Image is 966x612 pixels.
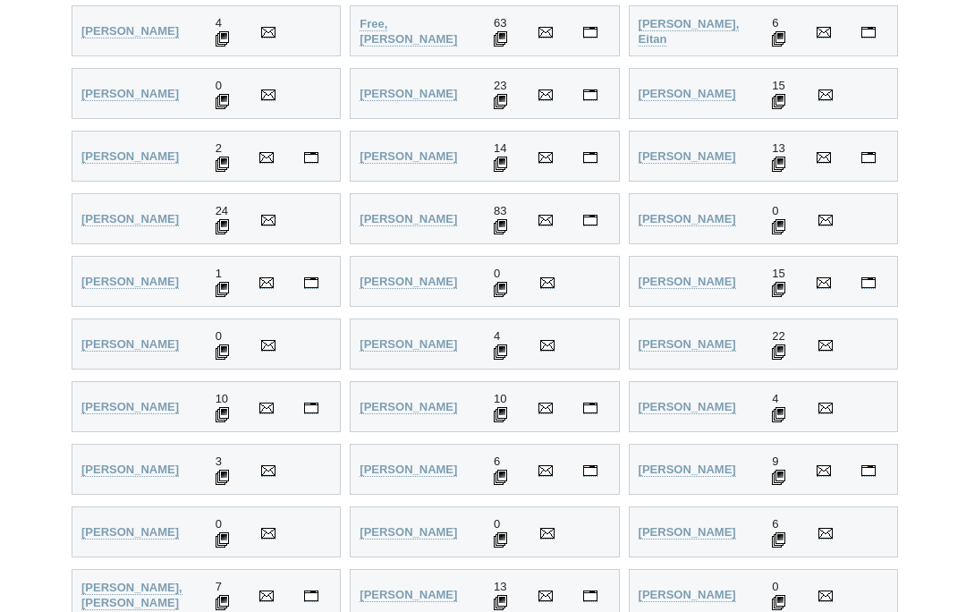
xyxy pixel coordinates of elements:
[772,219,785,234] img: 0 Sculptures displayed for Colin Govan
[639,463,736,476] strong: [PERSON_NAME]
[772,392,778,405] span: 4
[818,591,833,601] img: Send Email to Martin Judd
[639,87,736,101] a: [PERSON_NAME]
[583,215,597,225] img: Visit Gillian Govan's personal website
[360,212,457,226] a: [PERSON_NAME]
[81,337,179,352] a: [PERSON_NAME]
[216,16,222,30] span: 4
[772,16,778,30] span: 6
[360,588,457,601] strong: [PERSON_NAME]
[81,24,179,38] a: [PERSON_NAME]
[538,215,553,225] img: Send Email to Gillian Govan
[216,94,229,109] img: 0 Sculptures displayed for Rebecca Gendron
[639,337,736,352] a: [PERSON_NAME]
[81,463,179,477] a: [PERSON_NAME]
[583,149,597,164] a: Visit Annie Glass's personal website
[216,580,222,593] span: 7
[639,525,736,539] strong: [PERSON_NAME]
[772,517,778,531] span: 6
[861,463,876,477] a: Visit Tania Hungerford's personal website
[494,407,507,422] img: 10 Sculptures displayed for Matt Hill
[583,591,597,601] img: Visit Aaron Jones's personal website
[818,403,833,413] img: Send Email to Meg Hodge
[639,588,736,601] strong: [PERSON_NAME]
[772,595,785,610] img: 0 Sculptures displayed for Martin Judd
[494,282,507,297] img: 0 Sculptures displayed for Janet Gray
[772,282,785,297] img: 15 Sculptures displayed for Rajko Grbac
[494,344,507,360] img: 4 Sculptures displayed for Roy Hamer
[259,403,274,413] img: Send Email to Ilona Herreiner
[216,595,229,610] img: 7 Sculptures displayed for Paul Jesse
[304,403,318,413] img: Visit Ilona Herreiner's personal website
[818,528,833,539] img: Send Email to Ellen Jenkins
[538,465,553,476] img: Send Email to Denise Honan
[360,149,457,163] strong: [PERSON_NAME]
[639,212,736,226] a: [PERSON_NAME]
[639,87,736,100] strong: [PERSON_NAME]
[81,87,179,101] a: [PERSON_NAME]
[583,152,597,163] img: Visit Annie Glass's personal website
[639,400,736,413] strong: [PERSON_NAME]
[583,465,597,476] img: Visit Denise Honan's personal website
[261,528,275,539] img: Send Email to Michael Hyett
[81,212,179,226] a: [PERSON_NAME]
[81,400,179,414] a: [PERSON_NAME]
[81,400,179,413] strong: [PERSON_NAME]
[81,581,182,609] strong: [PERSON_NAME], [PERSON_NAME]
[360,463,457,476] strong: [PERSON_NAME]
[772,329,784,343] span: 22
[583,24,597,38] a: Visit Kevin Free's personal website
[494,329,500,343] span: 4
[540,277,555,288] img: Send Email to Janet Gray
[494,517,500,531] span: 0
[81,581,182,610] a: [PERSON_NAME], [PERSON_NAME]
[538,152,553,163] img: Send Email to Annie Glass
[216,344,229,360] img: 0 Sculptures displayed for Steve Hall
[772,31,785,47] img: 6 Sculptures displayed for Eitan Froumine
[261,340,275,351] img: Send Email to Steve Hall
[583,212,597,226] a: Visit Gillian Govan's personal website
[540,340,555,351] img: Send Email to Roy Hamer
[494,580,506,593] span: 13
[360,17,457,47] a: Free, [PERSON_NAME]
[772,532,785,548] img: 6 Sculptures displayed for Ellen Jenkins
[216,329,222,343] span: 0
[861,465,876,476] img: Visit Tania Hungerford's personal website
[494,455,500,468] span: 6
[216,455,222,468] span: 3
[216,204,228,217] span: 24
[861,149,876,164] a: Visit Esther Goldberg's personal website
[494,94,507,109] img: 23 Sculptures displayed for Paul Gennings
[494,219,507,234] img: 83 Sculptures displayed for Gillian Govan
[216,532,229,548] img: 0 Sculptures displayed for Michael Hyett
[81,149,179,163] strong: [PERSON_NAME]
[772,204,778,217] span: 0
[216,219,229,234] img: 24 Sculptures displayed for MARTIN GOLDIN
[861,27,876,38] img: Visit Eitan Froumine's personal website
[538,591,553,601] img: Send Email to Aaron Jones
[494,31,507,47] img: 63 Sculptures displayed for Kevin Free
[304,277,318,288] img: Visit Larissa Gray's personal website
[583,463,597,477] a: Visit Denise Honan's personal website
[216,282,229,297] img: 1 Sculptures displayed for Larissa Gray
[81,212,179,225] strong: [PERSON_NAME]
[817,27,831,38] img: Send Email to Eitan Froumine
[583,588,597,602] a: Visit Aaron Jones's personal website
[81,275,179,289] a: [PERSON_NAME]
[639,463,736,477] a: [PERSON_NAME]
[772,79,784,92] span: 15
[261,27,275,38] img: Send Email to Antonio Fraraccio
[639,588,736,602] a: [PERSON_NAME]
[494,532,507,548] img: 0 Sculptures displayed for Richard Impey
[216,157,229,172] img: 2 Sculptures displayed for Darren Gilbert
[772,455,778,468] span: 9
[360,525,457,539] strong: [PERSON_NAME]
[494,267,500,280] span: 0
[639,17,740,47] a: [PERSON_NAME], Eitan
[861,152,876,163] img: Visit Esther Goldberg's personal website
[360,463,457,477] a: [PERSON_NAME]
[360,525,457,540] a: [PERSON_NAME]
[360,588,457,602] a: [PERSON_NAME]
[494,204,506,217] span: 83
